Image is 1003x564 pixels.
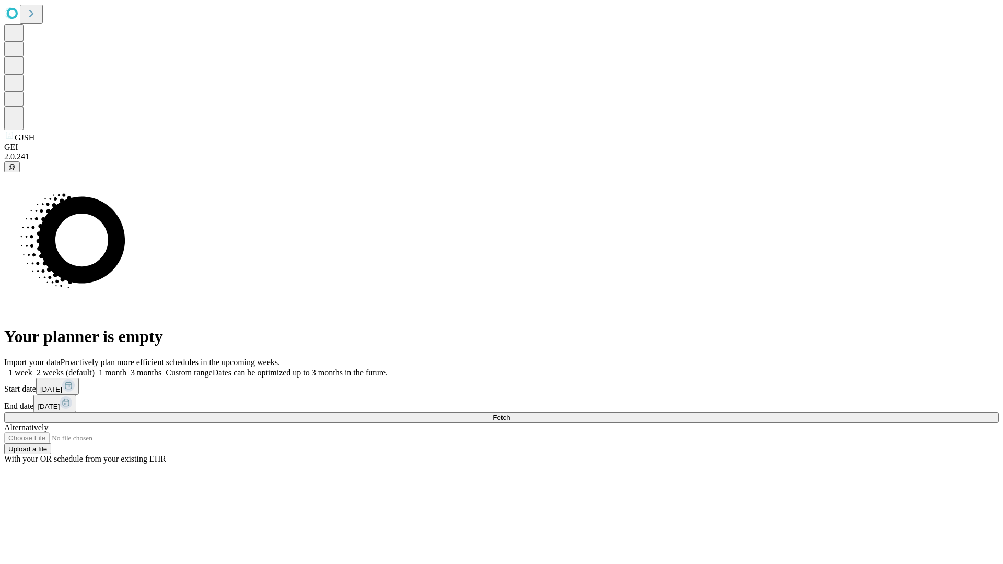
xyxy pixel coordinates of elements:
h1: Your planner is empty [4,327,999,346]
span: 1 week [8,368,32,377]
span: Import your data [4,358,61,367]
span: Fetch [493,414,510,421]
button: @ [4,161,20,172]
span: Custom range [166,368,212,377]
button: [DATE] [33,395,76,412]
span: [DATE] [40,385,62,393]
div: Start date [4,378,999,395]
span: With your OR schedule from your existing EHR [4,454,166,463]
span: [DATE] [38,403,60,410]
div: 2.0.241 [4,152,999,161]
span: Dates can be optimized up to 3 months in the future. [213,368,388,377]
span: GJSH [15,133,34,142]
span: 2 weeks (default) [37,368,95,377]
span: @ [8,163,16,171]
div: GEI [4,143,999,152]
button: [DATE] [36,378,79,395]
span: Alternatively [4,423,48,432]
span: 1 month [99,368,126,377]
div: End date [4,395,999,412]
span: 3 months [131,368,161,377]
button: Fetch [4,412,999,423]
button: Upload a file [4,443,51,454]
span: Proactively plan more efficient schedules in the upcoming weeks. [61,358,280,367]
